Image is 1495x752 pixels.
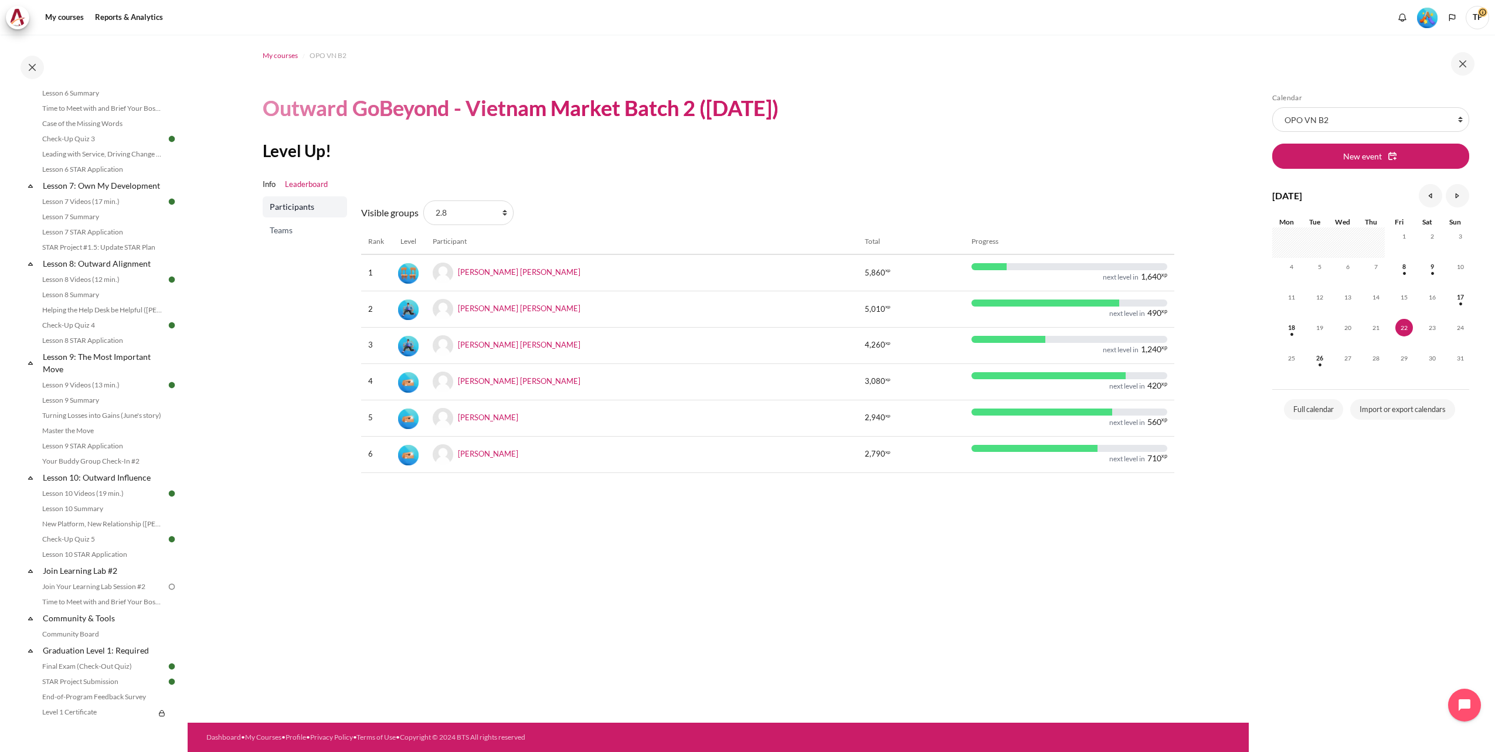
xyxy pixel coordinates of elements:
span: 14 [1367,288,1385,306]
a: OPO VN B2 [310,49,346,63]
span: 19 [1311,319,1328,336]
a: Monday, 18 August events [1283,324,1300,331]
img: Done [167,488,177,499]
a: [PERSON_NAME] [PERSON_NAME] [458,267,580,277]
span: My courses [263,50,298,61]
img: Done [167,196,177,207]
a: [PERSON_NAME] [458,412,518,421]
span: 4,260 [865,339,885,351]
div: next level in [1103,345,1139,355]
a: Check-Up Quiz 3 [39,132,167,146]
span: 17 [1452,288,1469,306]
span: 16 [1423,288,1441,306]
span: xp [1161,418,1167,421]
a: STAR Project #1.5: Update STAR Plan [39,240,167,254]
span: xp [885,451,891,454]
span: 2,790 [865,448,885,460]
a: [PERSON_NAME] [PERSON_NAME] [458,376,580,385]
div: next level in [1109,382,1145,391]
img: Done [167,661,177,672]
span: Mon [1279,217,1294,226]
img: Level #5 [1417,8,1438,28]
a: Check-Up Quiz 5 [39,532,167,546]
img: Done [167,274,177,285]
span: 20 [1339,319,1357,336]
a: Sunday, 17 August events [1452,294,1469,301]
span: 8 [1395,258,1413,275]
a: Lesson 10 Videos (19 min.) [39,486,167,501]
span: 21 [1367,319,1385,336]
span: OPO VN B2 [310,50,346,61]
a: Community & Tools [41,610,167,626]
a: Final Exam (Check-Out Quiz) [39,659,167,673]
a: Privacy Policy [310,733,353,741]
a: My courses [41,6,88,29]
a: End-of-Program Feedback Survey [39,690,167,704]
a: Lesson 8 Videos (12 min.) [39,273,167,287]
div: Level #2 [398,371,419,393]
button: New event [1272,144,1469,168]
span: 560 [1147,418,1161,426]
a: My courses [263,49,298,63]
a: Level 1 Certificate [39,705,155,719]
h1: Outward GoBeyond - Vietnam Market Batch 2 ([DATE]) [263,94,779,122]
a: Turning Losses into Gains (June's story) [39,409,167,423]
span: Wed [1335,217,1350,226]
nav: Navigation bar [263,46,1174,65]
span: 4 [1283,258,1300,275]
a: Lesson 9 Summary [39,393,167,407]
span: xp [885,269,891,272]
span: 2,940 [865,412,885,424]
span: 7 [1367,258,1385,275]
th: Participant [426,229,858,254]
a: [PERSON_NAME] [458,448,518,458]
span: 10 [1452,258,1469,275]
a: Profile [286,733,306,741]
a: Lesson 7 STAR Application [39,225,167,239]
a: Lesson 9: The Most Important Move [41,349,167,377]
a: Reports & Analytics [91,6,167,29]
h4: [DATE] [1272,189,1302,203]
a: Leading with Service, Driving Change (Pucknalin's Story) [39,147,167,161]
span: Teams [270,224,342,236]
a: Lesson 8 STAR Application [39,334,167,348]
a: Level #5 [1412,6,1442,28]
span: 15 [1395,288,1413,306]
img: Level #2 [398,445,419,465]
span: Sat [1422,217,1432,226]
td: 2 [361,291,391,327]
span: 420 [1147,382,1161,390]
span: Participants [270,201,342,213]
div: next level in [1109,418,1145,427]
span: 5,010 [865,304,885,315]
span: 27 [1339,349,1357,367]
span: Collapse [25,258,36,270]
th: Level [391,229,426,254]
span: 29 [1395,349,1413,367]
img: Level #2 [398,372,419,393]
th: Total [858,229,964,254]
a: Helping the Help Desk be Helpful ([PERSON_NAME]'s Story) [39,303,167,317]
span: xp [885,378,891,381]
span: xp [1161,273,1167,277]
td: 1 [361,254,391,291]
span: 710 [1147,454,1161,462]
span: 1,240 [1141,345,1161,353]
span: Collapse [25,565,36,577]
img: Done [167,134,177,144]
span: xp [885,414,891,417]
span: Collapse [25,180,36,192]
span: Tue [1309,217,1320,226]
th: Progress [964,229,1174,254]
div: Level #4 [398,262,419,284]
section: Blocks [1272,93,1469,422]
span: xp [1161,346,1167,349]
span: xp [1161,454,1167,458]
div: Level #2 [398,407,419,429]
div: Level #2 [398,444,419,465]
img: Done [167,380,177,390]
div: Show notification window with no new notifications [1394,9,1411,26]
span: Collapse [25,472,36,484]
span: 3,080 [865,376,885,387]
span: xp [885,305,891,308]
